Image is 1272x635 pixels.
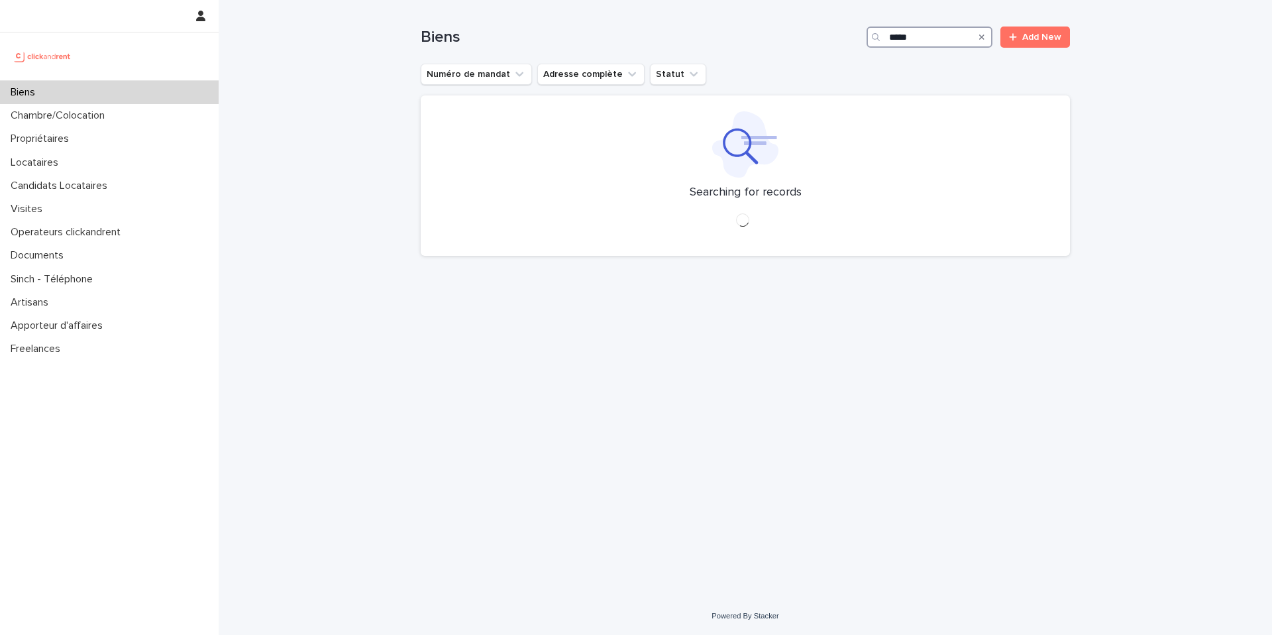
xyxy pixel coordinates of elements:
p: Visites [5,203,53,215]
a: Powered By Stacker [712,612,778,620]
button: Statut [650,64,706,85]
p: Locataires [5,156,69,169]
span: Add New [1022,32,1061,42]
h1: Biens [421,28,861,47]
p: Searching for records [690,186,802,200]
button: Numéro de mandat [421,64,532,85]
p: Chambre/Colocation [5,109,115,122]
p: Documents [5,249,74,262]
input: Search [867,27,992,48]
p: Operateurs clickandrent [5,226,131,239]
p: Candidats Locataires [5,180,118,192]
p: Biens [5,86,46,99]
img: UCB0brd3T0yccxBKYDjQ [11,43,75,70]
p: Freelances [5,343,71,355]
p: Apporteur d'affaires [5,319,113,332]
p: Artisans [5,296,59,309]
a: Add New [1000,27,1070,48]
p: Sinch - Téléphone [5,273,103,286]
button: Adresse complète [537,64,645,85]
p: Propriétaires [5,133,79,145]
